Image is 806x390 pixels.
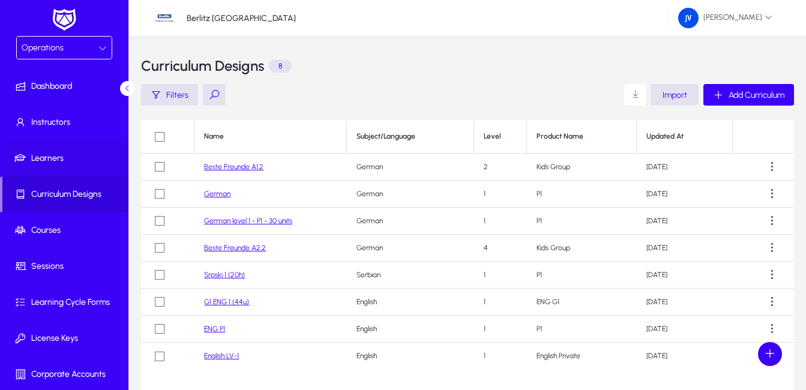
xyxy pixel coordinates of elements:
[204,325,225,333] a: ENG P1
[2,80,131,92] span: Dashboard
[669,7,782,29] button: [PERSON_NAME]
[2,284,131,320] a: Learning Cycle Forms
[527,262,637,289] td: P1
[141,84,198,106] button: Filters
[527,208,637,235] td: P1
[678,8,772,28] span: [PERSON_NAME]
[703,84,794,106] button: Add Curriculum
[637,343,733,370] td: [DATE]
[474,235,527,262] td: 4
[204,244,266,252] a: Beste Freunde A2.2
[646,132,684,141] div: Updated At
[2,320,131,356] a: License Keys
[474,289,527,316] td: 1
[2,296,131,308] span: Learning Cycle Forms
[637,262,733,289] td: [DATE]
[204,132,224,141] div: Name
[204,271,245,279] a: Srpski 1 (20h)
[347,316,474,343] td: English
[187,13,296,23] p: Berlitz [GEOGRAPHIC_DATA]
[204,190,230,198] a: German
[637,289,733,316] td: [DATE]
[269,59,292,73] p: 8
[651,84,699,106] button: Import
[2,116,131,128] span: Instructors
[637,316,733,343] td: [DATE]
[474,262,527,289] td: 1
[347,154,474,181] td: German
[646,132,723,141] div: Updated At
[347,235,474,262] td: German
[678,8,699,28] img: 162.png
[2,140,131,176] a: Learners
[2,260,131,272] span: Sessions
[2,212,131,248] a: Courses
[2,248,131,284] a: Sessions
[141,59,264,73] h3: Curriculum Designs
[356,132,463,141] div: Subject/Language
[356,132,415,141] div: Subject/Language
[204,132,337,141] div: Name
[637,154,733,181] td: [DATE]
[637,181,733,208] td: [DATE]
[204,217,292,225] a: German level 1 - P1 - 30 units
[527,154,637,181] td: Kids Group
[474,316,527,343] td: 1
[347,262,474,289] td: Serbian
[527,181,637,208] td: P1
[204,352,239,360] a: English LV-1
[347,208,474,235] td: German
[729,90,784,100] span: Add Curriculum
[347,181,474,208] td: German
[2,188,128,200] span: Curriculum Designs
[527,316,637,343] td: P1
[537,132,627,141] div: Product Name
[2,152,131,164] span: Learners
[347,343,474,370] td: English
[527,289,637,316] td: ENG G1
[204,298,249,306] a: G1 ENG 1 (44u)
[474,181,527,208] td: 1
[204,163,263,171] a: Beste Freunde A1.2
[2,224,131,236] span: Courses
[474,154,527,181] td: 2
[153,7,176,29] img: 34.jpg
[474,208,527,235] td: 1
[2,104,131,140] a: Instructors
[22,43,64,53] span: Operations
[637,235,733,262] td: [DATE]
[347,289,474,316] td: English
[527,343,637,370] td: English Private
[474,120,527,154] th: Level
[527,235,637,262] td: Kids Group
[2,368,131,380] span: Corporate Accounts
[2,332,131,344] span: License Keys
[663,90,687,100] span: Import
[537,132,583,141] div: Product Name
[2,68,131,104] a: Dashboard
[474,343,527,370] td: 1
[49,7,79,32] img: white-logo.png
[637,208,733,235] td: [DATE]
[166,90,188,100] span: Filters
